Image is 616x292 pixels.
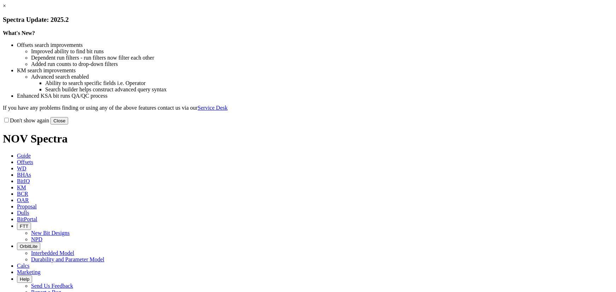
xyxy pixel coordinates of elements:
[31,230,70,236] a: New Bit Designs
[4,118,9,122] input: Don't show again
[45,80,613,86] li: Ability to search specific fields i.e. Operator
[3,3,6,9] a: ×
[31,256,104,262] a: Durability and Parameter Model
[31,48,613,55] li: Improved ability to find bit runs
[17,184,26,190] span: KM
[17,263,30,269] span: Calcs
[3,30,35,36] strong: What's New?
[17,67,613,74] li: KM search improvements
[17,203,37,209] span: Proposal
[198,105,228,111] a: Service Desk
[3,117,49,123] label: Don't show again
[20,276,29,282] span: Help
[17,159,33,165] span: Offsets
[3,105,613,111] p: If you have any problems finding or using any of the above features contact us via our
[17,216,37,222] span: BitPortal
[17,93,613,99] li: Enhanced KSA bit runs QA/QC process
[45,86,613,93] li: Search builder helps construct advanced query syntax
[31,61,613,67] li: Added run counts to drop-down filters
[31,74,613,80] li: Advanced search enabled
[17,153,31,159] span: Guide
[31,236,42,242] a: NPD
[17,269,41,275] span: Marketing
[50,117,68,124] button: Close
[3,16,613,24] h3: Spectra Update: 2025.2
[31,250,74,256] a: Interbedded Model
[17,210,29,216] span: Dulls
[17,165,26,171] span: WD
[17,178,30,184] span: BitIQ
[20,244,37,249] span: OrbitLite
[17,191,28,197] span: BCR
[17,197,29,203] span: OAR
[31,283,73,289] a: Send Us Feedback
[17,172,31,178] span: BHAs
[20,224,28,229] span: FTT
[3,132,613,145] h1: NOV Spectra
[17,42,613,48] li: Offsets search improvements
[31,55,613,61] li: Dependent run filters - run filters now filter each other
